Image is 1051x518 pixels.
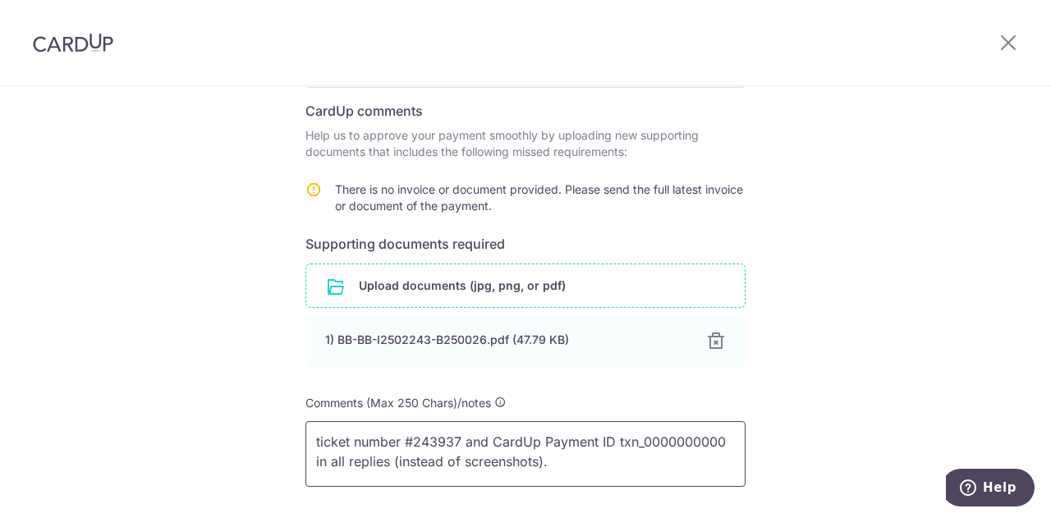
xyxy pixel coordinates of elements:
div: Upload documents (jpg, png, or pdf) [305,264,746,308]
h6: CardUp comments [305,101,746,121]
span: Comments (Max 250 Chars)/notes [305,396,491,410]
h6: Supporting documents required [305,234,746,254]
div: 1) BB-BB-I2502243-B250026.pdf (47.79 KB) [325,332,686,348]
p: Help us to approve your payment smoothly by uploading new supporting documents that includes the ... [305,127,746,160]
span: There is no invoice or document provided. Please send the full latest invoice or document of the ... [335,182,743,213]
img: CardUp [33,33,113,53]
iframe: Opens a widget where you can find more information [946,469,1035,510]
